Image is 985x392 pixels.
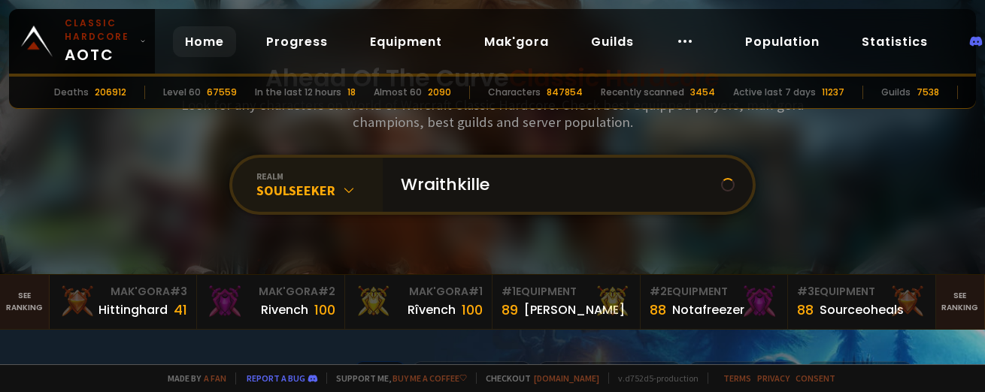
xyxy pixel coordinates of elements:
[601,86,684,99] div: Recently scanned
[255,86,341,99] div: In the last 12 hours
[173,26,236,57] a: Home
[174,300,187,320] div: 41
[881,86,911,99] div: Guilds
[197,275,345,329] a: Mak'Gora#2Rivench100
[524,300,625,319] div: [PERSON_NAME]
[175,96,810,131] h3: Look for any characters on World of Warcraft Classic Hardcore. Check best equipped players, mak'g...
[502,300,518,320] div: 89
[850,26,940,57] a: Statistics
[59,284,188,300] div: Mak'Gora
[163,86,201,99] div: Level 60
[9,9,155,74] a: Classic HardcoreAOTC
[428,86,451,99] div: 2090
[488,86,541,99] div: Characters
[206,284,335,300] div: Mak'Gora
[650,284,667,299] span: # 2
[672,300,744,319] div: Notafreezer
[796,372,835,384] a: Consent
[345,275,493,329] a: Mak'Gora#1Rîvench100
[797,300,814,320] div: 88
[170,284,187,299] span: # 3
[247,372,305,384] a: Report a bug
[797,284,926,300] div: Equipment
[733,26,832,57] a: Population
[723,372,751,384] a: Terms
[472,26,561,57] a: Mak'gora
[256,170,383,182] div: realm
[159,372,226,384] span: Made by
[314,300,335,320] div: 100
[408,300,456,319] div: Rîvench
[650,300,666,320] div: 88
[468,284,483,299] span: # 1
[374,86,422,99] div: Almost 60
[547,86,583,99] div: 847854
[261,300,308,319] div: Rivench
[326,372,467,384] span: Support me,
[820,300,904,319] div: Sourceoheals
[733,86,816,99] div: Active last 7 days
[65,17,134,44] small: Classic Hardcore
[347,86,356,99] div: 18
[256,182,383,199] div: Soulseeker
[641,275,789,329] a: #2Equipment88Notafreezer
[65,17,134,66] span: AOTC
[917,86,939,99] div: 7538
[476,372,599,384] span: Checkout
[392,158,721,212] input: Search a character...
[650,284,779,300] div: Equipment
[358,26,454,57] a: Equipment
[207,86,237,99] div: 67559
[354,284,483,300] div: Mak'Gora
[392,372,467,384] a: Buy me a coffee
[50,275,198,329] a: Mak'Gora#3Hittinghard41
[98,300,168,319] div: Hittinghard
[462,300,483,320] div: 100
[204,372,226,384] a: a fan
[822,86,844,99] div: 11237
[318,284,335,299] span: # 2
[54,86,89,99] div: Deaths
[534,372,599,384] a: [DOMAIN_NAME]
[690,86,715,99] div: 3454
[95,86,126,99] div: 206912
[757,372,790,384] a: Privacy
[254,26,340,57] a: Progress
[502,284,631,300] div: Equipment
[502,284,516,299] span: # 1
[797,284,814,299] span: # 3
[579,26,646,57] a: Guilds
[492,275,641,329] a: #1Equipment89[PERSON_NAME]
[788,275,936,329] a: #3Equipment88Sourceoheals
[608,372,699,384] span: v. d752d5 - production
